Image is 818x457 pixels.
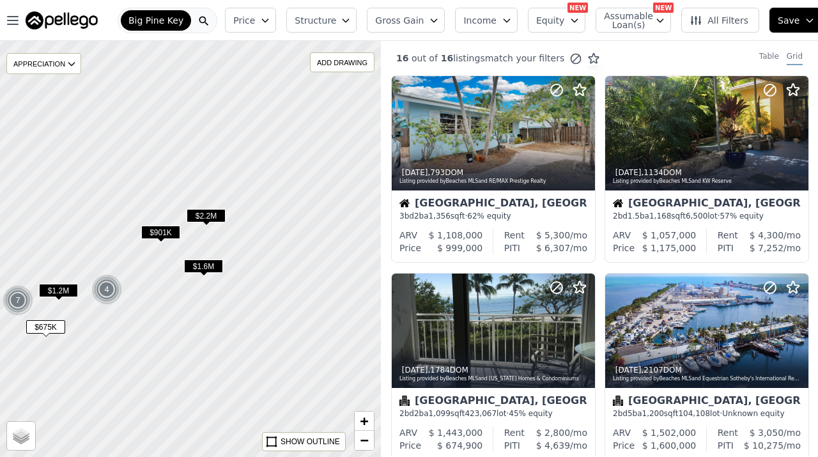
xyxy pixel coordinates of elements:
[615,366,642,375] time: 2019-09-22 20:00
[678,409,710,418] span: 104,108
[734,242,801,254] div: /mo
[187,209,226,228] div: $2.2M
[91,274,122,305] div: 4
[463,14,497,27] span: Income
[399,396,410,406] img: Condominium
[642,440,697,451] span: $ 1,600,000
[613,167,802,178] div: , 1134 DOM
[465,409,497,418] span: 423,067
[613,211,801,221] div: 2 bd 1.5 ba sqft lot · 57% equity
[281,436,340,447] div: SHOW OUTLINE
[399,242,421,254] div: Price
[613,242,635,254] div: Price
[738,229,801,242] div: /mo
[367,8,445,33] button: Gross Gain
[399,167,589,178] div: , 793 DOM
[787,51,803,65] div: Grid
[187,209,226,222] span: $2.2M
[642,428,697,438] span: $ 1,502,000
[399,198,587,211] div: [GEOGRAPHIC_DATA], [GEOGRAPHIC_DATA]
[686,212,707,221] span: 6,500
[613,178,802,185] div: Listing provided by Beaches MLS and KW Reserve
[429,212,451,221] span: 1,356
[141,226,180,239] span: $901K
[613,229,631,242] div: ARV
[399,439,421,452] div: Price
[233,14,255,27] span: Price
[141,226,180,244] div: $901K
[399,178,589,185] div: Listing provided by Beaches MLS and RE/MAX Prestige Realty
[360,413,369,429] span: +
[718,426,738,439] div: Rent
[26,320,65,334] span: $675K
[399,365,589,375] div: , 1784 DOM
[690,14,748,27] span: All Filters
[613,439,635,452] div: Price
[375,14,424,27] span: Gross Gain
[536,428,570,438] span: $ 2,800
[504,439,520,452] div: PITI
[184,259,223,278] div: $1.6M
[718,242,734,254] div: PITI
[399,408,587,419] div: 2 bd 2 ba sqft lot · 45% equity
[438,53,453,63] span: 16
[399,229,417,242] div: ARV
[536,243,570,253] span: $ 6,307
[399,375,589,383] div: Listing provided by Beaches MLS and [US_STATE] Homes & Condominiums
[718,229,738,242] div: Rent
[520,242,587,254] div: /mo
[396,53,408,63] span: 16
[613,375,802,383] div: Listing provided by Beaches MLS and Equestrian Sotheby's International Realty Inc.
[613,408,801,419] div: 2 bd 5 ba sqft lot · Unknown equity
[455,8,518,33] button: Income
[184,259,223,273] span: $1.6M
[718,439,734,452] div: PITI
[536,440,570,451] span: $ 4,639
[681,8,759,33] button: All Filters
[649,212,671,221] span: 1,168
[750,243,783,253] span: $ 7,252
[504,242,520,254] div: PITI
[504,426,525,439] div: Rent
[437,440,482,451] span: $ 674,900
[399,426,417,439] div: ARV
[311,53,374,72] div: ADD DRAWING
[6,53,81,74] div: APPRECIATION
[355,412,374,431] a: Zoom in
[504,229,525,242] div: Rent
[286,8,357,33] button: Structure
[759,51,779,65] div: Table
[429,409,451,418] span: 1,099
[3,285,34,316] img: g1.png
[525,229,587,242] div: /mo
[642,409,664,418] span: 1,200
[653,3,674,13] div: NEW
[295,14,336,27] span: Structure
[613,198,801,211] div: [GEOGRAPHIC_DATA], [GEOGRAPHIC_DATA]
[26,320,65,339] div: $675K
[536,14,564,27] span: Equity
[399,198,410,208] img: House
[642,243,697,253] span: $ 1,175,000
[399,211,587,221] div: 3 bd 2 ba sqft · 62% equity
[750,428,783,438] span: $ 3,050
[596,8,671,33] button: Assumable Loan(s)
[437,243,482,253] span: $ 999,000
[91,274,123,305] img: g1.png
[520,439,587,452] div: /mo
[399,396,587,408] div: [GEOGRAPHIC_DATA], [GEOGRAPHIC_DATA]
[778,14,799,27] span: Save
[360,432,369,448] span: −
[26,12,98,29] img: Pellego
[528,8,585,33] button: Equity
[39,284,78,302] div: $1.2M
[355,431,374,450] a: Zoom out
[536,230,570,240] span: $ 5,300
[642,230,697,240] span: $ 1,057,000
[738,426,801,439] div: /mo
[525,426,587,439] div: /mo
[605,75,808,263] a: [DATE],1134DOMListing provided byBeaches MLSand KW ReserveHouse[GEOGRAPHIC_DATA], [GEOGRAPHIC_DAT...
[402,366,428,375] time: 2020-08-10 20:00
[429,230,483,240] span: $ 1,108,000
[734,439,801,452] div: /mo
